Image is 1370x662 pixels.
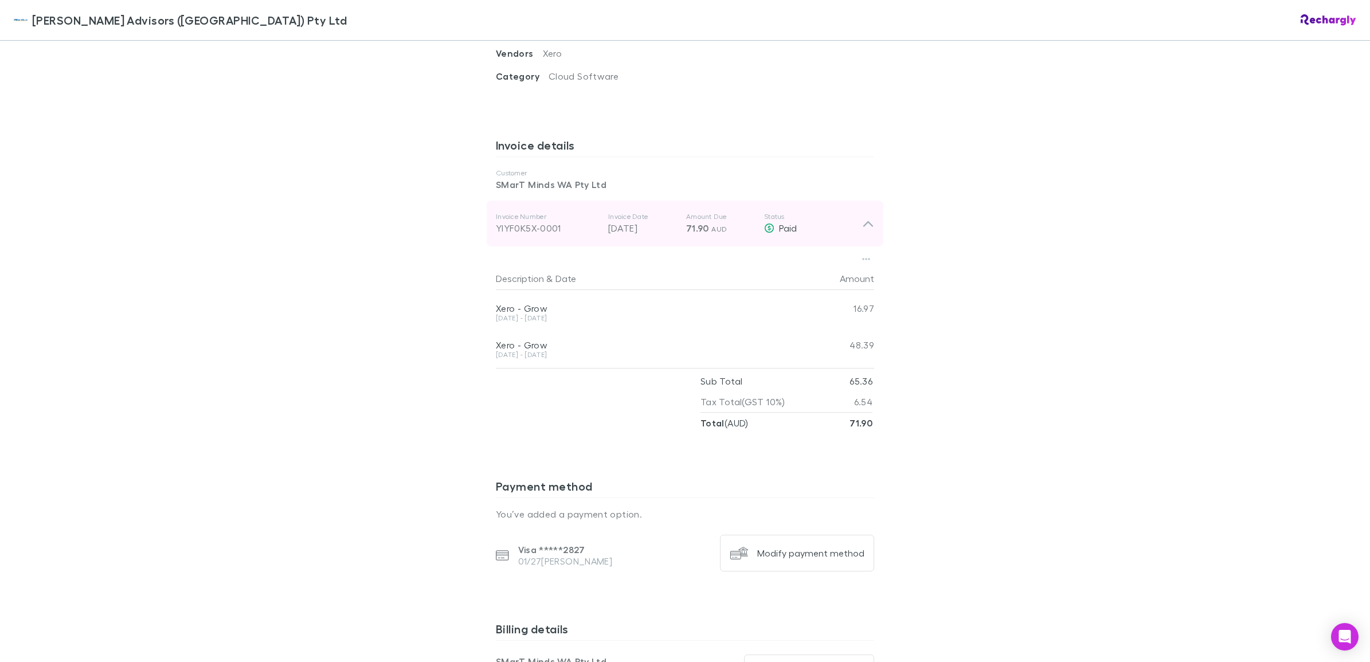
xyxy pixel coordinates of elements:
span: Category [496,70,549,82]
div: Xero - Grow [496,303,805,314]
img: Rechargly Logo [1301,14,1356,26]
p: SMarT Minds WA Pty Ltd [496,178,874,191]
span: Xero [543,48,562,58]
p: 6.54 [854,391,872,412]
h3: Billing details [496,622,874,640]
div: 48.39 [805,327,874,363]
span: [PERSON_NAME] Advisors ([GEOGRAPHIC_DATA]) Pty Ltd [32,11,347,29]
button: Date [555,267,576,290]
p: ( AUD ) [700,413,749,433]
img: William Buck Advisors (WA) Pty Ltd's Logo [14,13,28,27]
button: Description [496,267,544,290]
span: Cloud Software [549,70,619,81]
p: Customer [496,169,874,178]
div: Invoice NumberYIYF0K5X-0001Invoice Date[DATE]Amount Due71.90 AUDStatusPaid [487,201,883,246]
strong: 71.90 [850,417,872,429]
p: 01/27 [PERSON_NAME] [518,555,613,567]
div: [DATE] - [DATE] [496,315,805,322]
span: 71.90 [686,222,709,234]
p: Status [764,212,862,221]
div: 16.97 [805,290,874,327]
span: Paid [779,222,797,233]
h3: Payment method [496,479,874,498]
p: Invoice Date [608,212,677,221]
p: Tax Total (GST 10%) [700,391,785,412]
div: Open Intercom Messenger [1331,623,1359,651]
p: Invoice Number [496,212,599,221]
h3: Invoice details [496,138,874,156]
p: Sub Total [700,371,742,391]
strong: Total [700,417,725,429]
div: Xero - Grow [496,339,805,351]
p: You’ve added a payment option. [496,507,874,521]
div: & [496,267,801,290]
img: Modify payment method's Logo [730,544,748,562]
div: [DATE] - [DATE] [496,351,805,358]
span: Vendors [496,48,543,59]
p: 65.36 [850,371,872,391]
div: Modify payment method [757,547,864,559]
div: YIYF0K5X-0001 [496,221,599,235]
p: [DATE] [608,221,677,235]
span: AUD [711,225,727,233]
p: Amount Due [686,212,755,221]
button: Modify payment method [720,535,874,571]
